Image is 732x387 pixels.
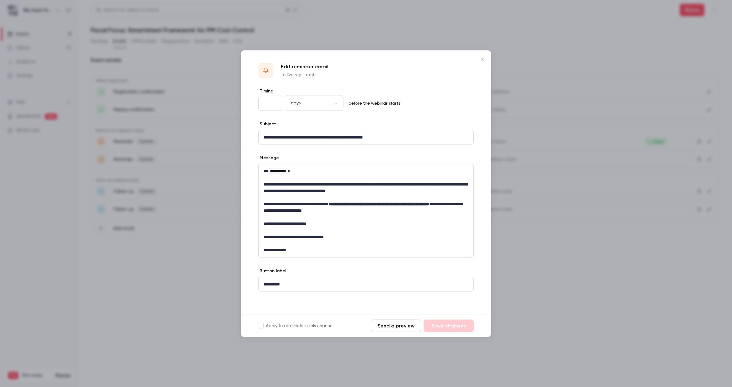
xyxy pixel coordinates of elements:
label: Timing [258,88,474,94]
code: { [443,268,451,275]
label: Message [258,154,279,161]
label: Button label [258,268,286,274]
button: Close [476,53,489,65]
div: days [286,100,343,106]
label: Apply to all events in this channel [258,322,333,329]
p: To live registrants [281,71,328,78]
p: before the webinar starts [346,100,400,106]
div: editor [259,130,473,144]
code: { [443,121,451,128]
label: Subject [258,121,276,127]
button: Send a preview [371,319,421,332]
p: Edit reminder email [281,63,328,70]
div: editor [259,277,473,291]
div: editor [259,164,473,257]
